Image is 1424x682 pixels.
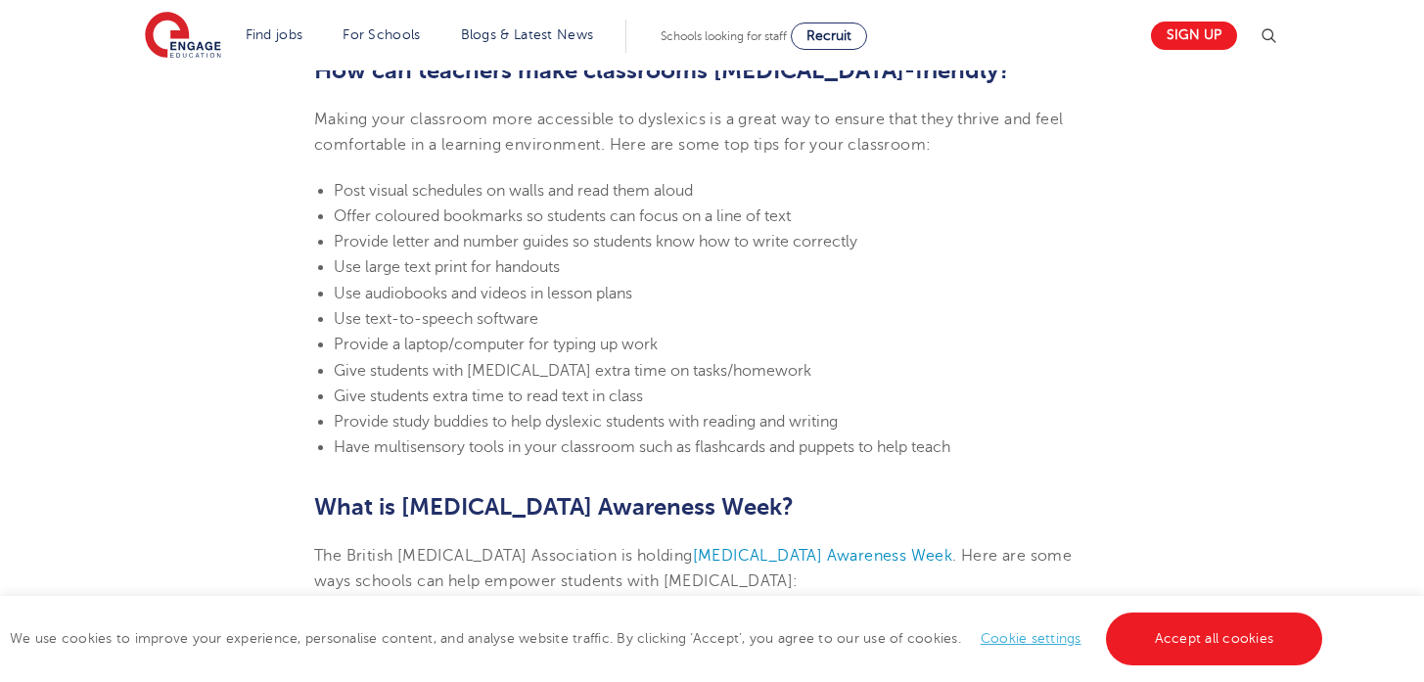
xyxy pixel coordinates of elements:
a: Sign up [1151,22,1237,50]
span: Provide letter and number guides so students know how to write correctly [334,233,857,250]
span: The British [MEDICAL_DATA] Association is holding [314,547,693,565]
a: Blogs & Latest News [461,27,594,42]
span: Use large text print for handouts [334,258,560,276]
span: Recruit [806,28,851,43]
span: We use cookies to improve your experience, personalise content, and analyse website traffic. By c... [10,631,1327,646]
a: [MEDICAL_DATA] Awareness Week [693,547,953,565]
span: Use audiobooks and videos in lesson plans [334,285,632,302]
b: What is [MEDICAL_DATA] Awareness Week? [314,493,794,521]
a: Recruit [791,23,867,50]
span: Use text-to-speech software [334,310,538,328]
a: Cookie settings [981,631,1081,646]
a: For Schools [343,27,420,42]
span: Provide a laptop/computer for typing up work [334,336,658,353]
img: Engage Education [145,12,221,61]
span: . Here are some ways schools can help empower students with [MEDICAL_DATA]: [314,547,1072,590]
span: Offer coloured bookmarks so students can focus on a line of text [334,207,791,225]
span: Provide study buddies to help dyslexic students with reading and writing [334,413,838,431]
span: Have multisensory tools in your classroom such as flashcards and puppets to help teach [334,438,950,456]
a: Accept all cookies [1106,613,1323,665]
span: Post visual schedules on walls and read them aloud [334,182,693,200]
span: Schools looking for staff [661,29,787,43]
span: Making your classroom more accessible to dyslexics is a great way to ensure that they thrive and ... [314,111,1063,154]
span: Give students with [MEDICAL_DATA] extra time on tasks/homework [334,362,811,380]
a: Find jobs [246,27,303,42]
span: Give students extra time to read text in class [334,387,643,405]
